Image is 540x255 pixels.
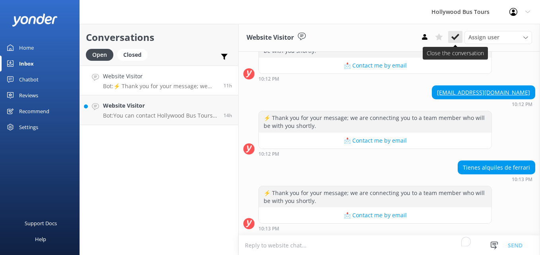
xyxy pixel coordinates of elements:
[512,177,532,182] strong: 10:13 PM
[458,161,535,174] div: Tienes alquiles de ferrari
[258,226,492,231] div: Aug 22 2025 10:13pm (UTC -07:00) America/Tijuana
[117,50,152,59] a: Closed
[259,186,491,207] div: ⚡ Thank you for your message; we are connecting you to a team member who will be with you shortly.
[259,111,491,132] div: ⚡ Thank you for your message; we are connecting you to a team member who will be with you shortly.
[117,49,148,61] div: Closed
[103,112,218,119] p: Bot: You can contact Hollywood Bus Tours by phone at [PHONE_NUMBER] or by email at [EMAIL_ADDRESS...
[458,176,535,182] div: Aug 22 2025 10:13pm (UTC -07:00) America/Tijuana
[19,40,34,56] div: Home
[259,207,491,223] button: 📩 Contact me by email
[19,56,34,71] div: Inbox
[258,152,279,156] strong: 10:12 PM
[259,58,491,73] button: 📩 Contact me by email
[25,215,57,231] div: Support Docs
[258,151,492,156] div: Aug 22 2025 10:12pm (UTC -07:00) America/Tijuana
[258,226,279,231] strong: 10:13 PM
[432,101,535,107] div: Aug 22 2025 10:12pm (UTC -07:00) America/Tijuana
[12,14,58,27] img: yonder-white-logo.png
[464,31,532,44] div: Assign User
[19,71,39,87] div: Chatbot
[80,66,238,95] a: Website VisitorBot:⚡ Thank you for your message; we are connecting you to a team member who will ...
[247,33,294,43] h3: Website Visitor
[103,83,218,90] p: Bot: ⚡ Thank you for your message; we are connecting you to a team member who will be with you sh...
[86,30,232,45] h2: Conversations
[239,236,540,255] textarea: To enrich screen reader interactions, please activate Accessibility in Grammarly extension settings
[258,77,279,81] strong: 10:12 PM
[259,133,491,149] button: 📩 Contact me by email
[35,231,46,247] div: Help
[80,95,238,125] a: Website VisitorBot:You can contact Hollywood Bus Tours by phone at [PHONE_NUMBER] or by email at ...
[258,76,492,81] div: Aug 22 2025 10:12pm (UTC -07:00) America/Tijuana
[437,89,530,96] a: [EMAIL_ADDRESS][DOMAIN_NAME]
[103,101,218,110] h4: Website Visitor
[223,82,232,89] span: Aug 22 2025 10:13pm (UTC -07:00) America/Tijuana
[19,87,38,103] div: Reviews
[86,50,117,59] a: Open
[86,49,113,61] div: Open
[468,33,499,42] span: Assign user
[19,103,49,119] div: Recommend
[223,112,232,119] span: Aug 22 2025 07:41pm (UTC -07:00) America/Tijuana
[103,72,218,81] h4: Website Visitor
[19,119,38,135] div: Settings
[512,102,532,107] strong: 10:12 PM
